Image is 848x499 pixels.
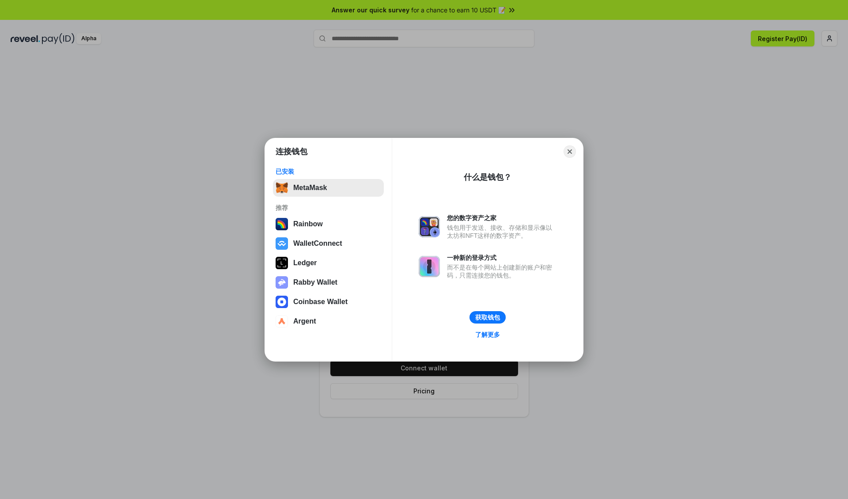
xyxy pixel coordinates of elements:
[293,184,327,192] div: MetaMask
[273,254,384,272] button: Ledger
[293,259,317,267] div: Ledger
[419,256,440,277] img: svg+xml,%3Csvg%20xmlns%3D%22http%3A%2F%2Fwww.w3.org%2F2000%2Fsvg%22%20fill%3D%22none%22%20viewBox...
[293,220,323,228] div: Rainbow
[276,204,381,212] div: 推荐
[276,168,381,175] div: 已安装
[276,315,288,328] img: svg+xml,%3Csvg%20width%3D%2228%22%20height%3D%2228%22%20viewBox%3D%220%200%2028%2028%22%20fill%3D...
[276,296,288,308] img: svg+xml,%3Csvg%20width%3D%2228%22%20height%3D%2228%22%20viewBox%3D%220%200%2028%2028%22%20fill%3D...
[447,224,556,240] div: 钱包用于发送、接收、存储和显示像以太坊和NFT这样的数字资产。
[273,274,384,291] button: Rabby Wallet
[276,237,288,250] img: svg+xml,%3Csvg%20width%3D%2228%22%20height%3D%2228%22%20viewBox%3D%220%200%2028%2028%22%20fill%3D...
[447,214,556,222] div: 您的数字资产之家
[564,145,576,158] button: Close
[276,257,288,269] img: svg+xml,%3Csvg%20xmlns%3D%22http%3A%2F%2Fwww.w3.org%2F2000%2Fsvg%22%20width%3D%2228%22%20height%3...
[447,254,556,262] div: 一种新的登录方式
[273,215,384,233] button: Rainbow
[464,172,511,183] div: 什么是钱包？
[419,216,440,237] img: svg+xml,%3Csvg%20xmlns%3D%22http%3A%2F%2Fwww.w3.org%2F2000%2Fsvg%22%20fill%3D%22none%22%20viewBox...
[273,235,384,252] button: WalletConnect
[273,293,384,311] button: Coinbase Wallet
[276,182,288,194] img: svg+xml,%3Csvg%20fill%3D%22none%22%20height%3D%2233%22%20viewBox%3D%220%200%2035%2033%22%20width%...
[273,312,384,330] button: Argent
[276,218,288,230] img: svg+xml,%3Csvg%20width%3D%22120%22%20height%3D%22120%22%20viewBox%3D%220%200%20120%20120%22%20fil...
[447,263,556,279] div: 而不是在每个网站上创建新的账户和密码，只需连接您的钱包。
[293,240,342,248] div: WalletConnect
[470,329,505,340] a: 了解更多
[475,331,500,339] div: 了解更多
[293,317,316,325] div: Argent
[293,298,348,306] div: Coinbase Wallet
[469,311,506,324] button: 获取钱包
[475,313,500,321] div: 获取钱包
[276,146,307,157] h1: 连接钱包
[293,278,337,286] div: Rabby Wallet
[276,276,288,289] img: svg+xml,%3Csvg%20xmlns%3D%22http%3A%2F%2Fwww.w3.org%2F2000%2Fsvg%22%20fill%3D%22none%22%20viewBox...
[273,179,384,197] button: MetaMask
